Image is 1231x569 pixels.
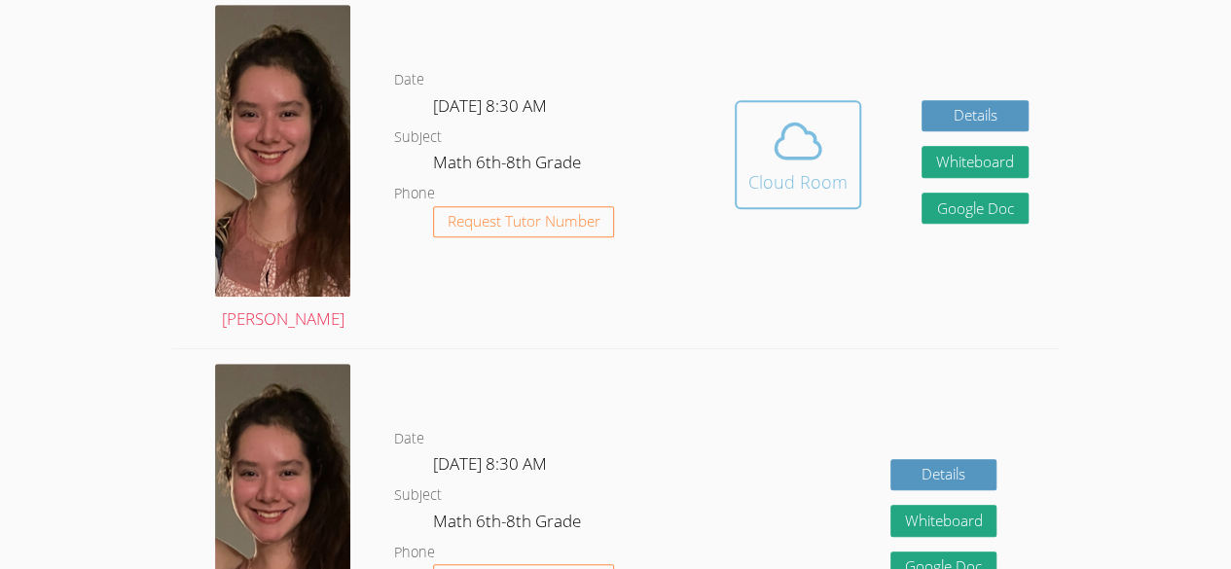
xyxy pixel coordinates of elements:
[394,182,435,206] dt: Phone
[394,483,442,508] dt: Subject
[922,146,1029,178] button: Whiteboard
[433,508,585,541] dd: Math 6th-8th Grade
[922,193,1029,225] a: Google Doc
[433,149,585,182] dd: Math 6th-8th Grade
[890,459,997,491] a: Details
[215,5,350,334] a: [PERSON_NAME]
[433,94,547,117] span: [DATE] 8:30 AM
[448,214,600,229] span: Request Tutor Number
[215,5,350,297] img: avatar.png
[922,100,1029,132] a: Details
[394,68,424,92] dt: Date
[890,505,997,537] button: Whiteboard
[433,452,547,475] span: [DATE] 8:30 AM
[433,206,615,238] button: Request Tutor Number
[394,541,435,565] dt: Phone
[748,168,848,196] div: Cloud Room
[394,125,442,150] dt: Subject
[394,427,424,451] dt: Date
[735,100,861,209] button: Cloud Room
